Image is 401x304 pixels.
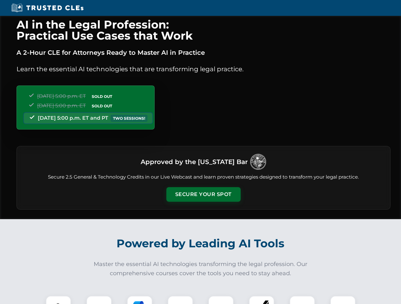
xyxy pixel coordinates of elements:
span: [DATE] 5:00 p.m. ET [37,103,86,109]
p: Master the essential AI technologies transforming the legal profession. Our comprehensive courses... [90,260,312,278]
span: [DATE] 5:00 p.m. ET [37,93,86,99]
span: SOLD OUT [90,93,114,100]
p: A 2-Hour CLE for Attorneys Ready to Master AI in Practice [17,47,391,58]
p: Secure 2.5 General & Technology Credits in our Live Webcast and learn proven strategies designed ... [24,174,383,181]
h3: Approved by the [US_STATE] Bar [141,156,248,168]
h1: AI in the Legal Profession: Practical Use Cases that Work [17,19,391,41]
img: Trusted CLEs [10,3,85,13]
span: SOLD OUT [90,103,114,109]
button: Secure Your Spot [166,187,241,202]
img: Logo [250,154,266,170]
h2: Powered by Leading AI Tools [25,232,377,255]
p: Learn the essential AI technologies that are transforming legal practice. [17,64,391,74]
